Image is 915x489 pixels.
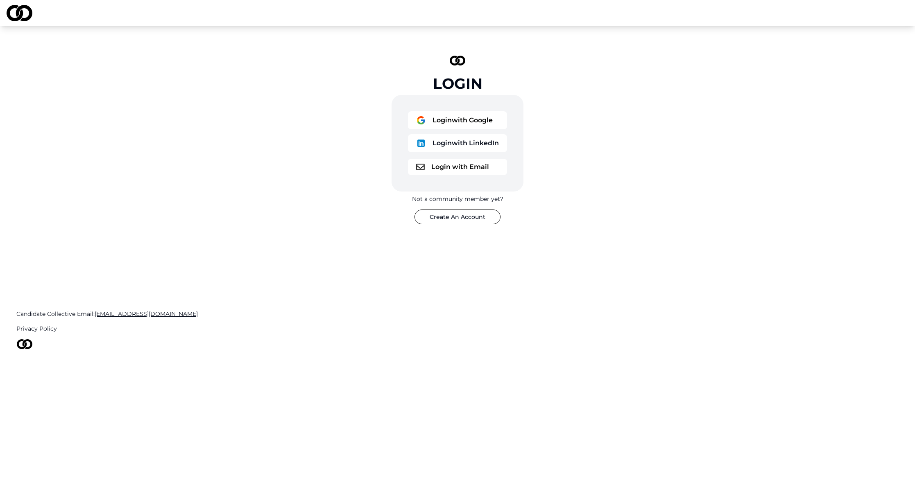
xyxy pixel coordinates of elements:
img: logo [416,164,425,170]
img: logo [16,339,33,349]
span: [EMAIL_ADDRESS][DOMAIN_NAME] [95,310,198,318]
img: logo [450,56,465,65]
div: Login [433,75,482,92]
button: Create An Account [414,210,501,224]
img: logo [416,115,426,125]
a: Privacy Policy [16,324,899,333]
button: logoLogin with Email [408,159,507,175]
div: Not a community member yet? [412,195,503,203]
img: logo [7,5,32,21]
img: logo [416,138,426,148]
button: logoLoginwith Google [408,111,507,129]
button: logoLoginwith LinkedIn [408,134,507,152]
a: Candidate Collective Email:[EMAIL_ADDRESS][DOMAIN_NAME] [16,310,899,318]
